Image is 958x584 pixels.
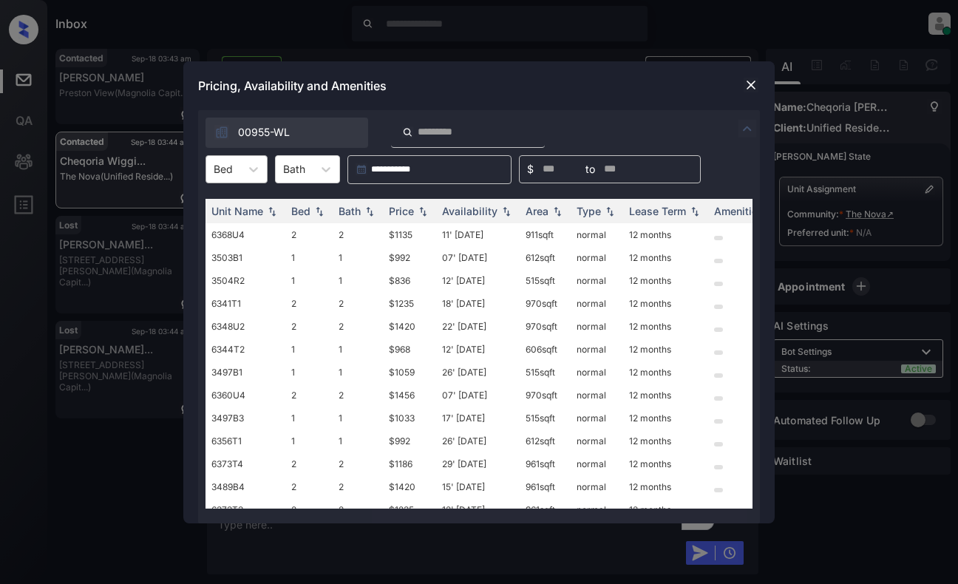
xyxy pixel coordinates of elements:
[214,125,229,140] img: icon-zuma
[238,124,290,140] span: 00955-WL
[205,384,285,407] td: 6360U4
[205,315,285,338] td: 6348U2
[571,315,623,338] td: normal
[623,384,708,407] td: 12 months
[383,498,436,521] td: $1235
[520,269,571,292] td: 515 sqft
[383,223,436,246] td: $1135
[623,292,708,315] td: 12 months
[623,452,708,475] td: 12 months
[436,429,520,452] td: 26' [DATE]
[205,429,285,452] td: 6356T1
[520,246,571,269] td: 612 sqft
[205,498,285,521] td: 6373T3
[714,205,764,217] div: Amenities
[205,452,285,475] td: 6373T4
[520,223,571,246] td: 911 sqft
[333,407,383,429] td: 1
[520,384,571,407] td: 970 sqft
[205,269,285,292] td: 3504R2
[436,292,520,315] td: 18' [DATE]
[520,338,571,361] td: 606 sqft
[602,206,617,216] img: sorting
[415,206,430,216] img: sorting
[285,452,333,475] td: 2
[585,161,595,177] span: to
[687,206,702,216] img: sorting
[285,475,333,498] td: 2
[285,338,333,361] td: 1
[333,384,383,407] td: 2
[383,407,436,429] td: $1033
[550,206,565,216] img: sorting
[577,205,601,217] div: Type
[571,498,623,521] td: normal
[285,269,333,292] td: 1
[183,61,775,110] div: Pricing, Availability and Amenities
[571,452,623,475] td: normal
[520,475,571,498] td: 961 sqft
[333,475,383,498] td: 2
[333,315,383,338] td: 2
[383,338,436,361] td: $968
[339,205,361,217] div: Bath
[265,206,279,216] img: sorting
[571,292,623,315] td: normal
[285,315,333,338] td: 2
[623,498,708,521] td: 12 months
[520,407,571,429] td: 515 sqft
[333,452,383,475] td: 2
[436,223,520,246] td: 11' [DATE]
[333,246,383,269] td: 1
[571,429,623,452] td: normal
[333,429,383,452] td: 1
[389,205,414,217] div: Price
[333,223,383,246] td: 2
[571,361,623,384] td: normal
[383,475,436,498] td: $1420
[436,407,520,429] td: 17' [DATE]
[383,269,436,292] td: $836
[333,292,383,315] td: 2
[623,338,708,361] td: 12 months
[205,292,285,315] td: 6341T1
[383,429,436,452] td: $992
[436,269,520,292] td: 12' [DATE]
[383,384,436,407] td: $1456
[623,475,708,498] td: 12 months
[623,407,708,429] td: 12 months
[285,361,333,384] td: 1
[285,429,333,452] td: 1
[333,338,383,361] td: 1
[629,205,686,217] div: Lease Term
[520,292,571,315] td: 970 sqft
[520,315,571,338] td: 970 sqft
[744,78,758,92] img: close
[285,246,333,269] td: 1
[436,361,520,384] td: 26' [DATE]
[436,452,520,475] td: 29' [DATE]
[383,361,436,384] td: $1059
[623,269,708,292] td: 12 months
[436,498,520,521] td: 12' [DATE]
[285,292,333,315] td: 2
[383,452,436,475] td: $1186
[442,205,497,217] div: Availability
[436,315,520,338] td: 22' [DATE]
[623,223,708,246] td: 12 months
[436,475,520,498] td: 15' [DATE]
[383,315,436,338] td: $1420
[623,246,708,269] td: 12 months
[499,206,514,216] img: sorting
[205,223,285,246] td: 6368U4
[571,384,623,407] td: normal
[285,498,333,521] td: 2
[571,338,623,361] td: normal
[520,498,571,521] td: 961 sqft
[623,361,708,384] td: 12 months
[520,429,571,452] td: 612 sqft
[436,384,520,407] td: 07' [DATE]
[436,338,520,361] td: 12' [DATE]
[205,361,285,384] td: 3497B1
[205,246,285,269] td: 3503B1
